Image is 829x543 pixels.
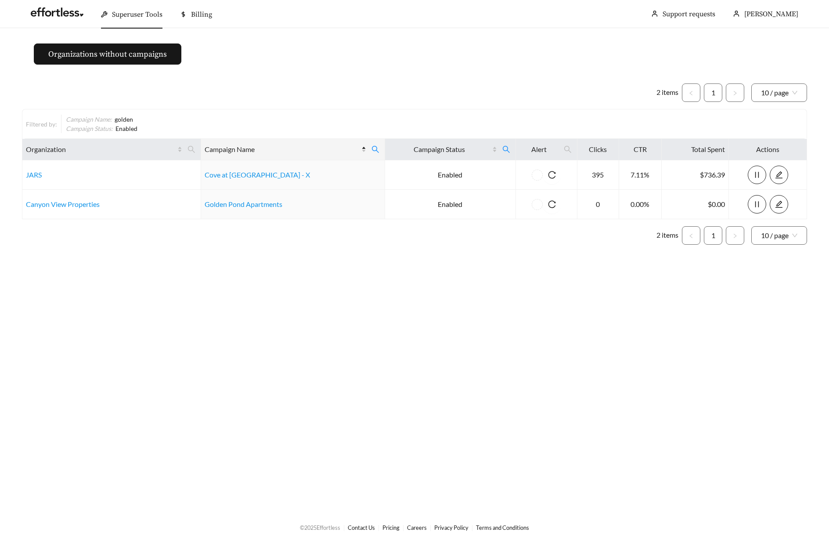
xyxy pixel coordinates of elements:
[619,190,662,219] td: 0.00%
[619,139,662,160] th: CTR
[770,195,788,214] button: edit
[502,145,510,153] span: search
[48,48,167,60] span: Organizations without campaigns
[704,227,722,244] a: 1
[770,200,788,208] a: edit
[26,144,176,155] span: Organization
[385,160,516,190] td: Enabled
[577,139,619,160] th: Clicks
[348,524,375,531] a: Contact Us
[205,144,360,155] span: Campaign Name
[751,226,807,245] div: Page Size
[751,83,807,102] div: Page Size
[682,83,700,102] li: Previous Page
[732,90,738,96] span: right
[761,227,797,244] span: 10 / page
[682,83,700,102] button: left
[761,84,797,101] span: 10 / page
[371,145,379,153] span: search
[26,170,42,179] a: JARS
[115,125,137,132] span: Enabled
[682,226,700,245] button: left
[34,43,181,65] button: Organizations without campaigns
[744,10,798,18] span: [PERSON_NAME]
[66,116,112,123] span: Campaign Name :
[726,83,744,102] button: right
[770,171,788,179] span: edit
[543,171,561,179] span: reload
[543,166,561,184] button: reload
[619,160,662,190] td: 7.11%
[499,142,514,156] span: search
[66,125,113,132] span: Campaign Status :
[732,233,738,239] span: right
[543,200,561,208] span: reload
[726,83,744,102] li: Next Page
[662,160,729,190] td: $736.39
[577,190,619,219] td: 0
[726,226,744,245] button: right
[112,10,162,19] span: Superuser Tools
[682,226,700,245] li: Previous Page
[748,171,766,179] span: pause
[300,524,340,531] span: © 2025 Effortless
[26,119,61,129] div: Filtered by:
[662,190,729,219] td: $0.00
[385,190,516,219] td: Enabled
[688,233,694,239] span: left
[656,83,678,102] li: 2 items
[115,116,133,123] span: golden
[560,142,575,156] span: search
[476,524,529,531] a: Terms and Conditions
[656,226,678,245] li: 2 items
[543,195,561,214] button: reload
[564,145,572,153] span: search
[704,83,722,102] li: 1
[748,200,766,208] span: pause
[205,170,310,179] a: Cove at [GEOGRAPHIC_DATA] - X
[577,160,619,190] td: 395
[704,226,722,245] li: 1
[662,139,729,160] th: Total Spent
[382,524,400,531] a: Pricing
[368,142,383,156] span: search
[434,524,469,531] a: Privacy Policy
[729,139,807,160] th: Actions
[688,90,694,96] span: left
[184,142,199,156] span: search
[389,144,490,155] span: Campaign Status
[770,170,788,179] a: edit
[26,200,100,208] a: Canyon View Properties
[748,166,766,184] button: pause
[704,84,722,101] a: 1
[191,10,212,19] span: Billing
[770,166,788,184] button: edit
[187,145,195,153] span: search
[726,226,744,245] li: Next Page
[407,524,427,531] a: Careers
[519,144,559,155] span: Alert
[205,200,282,208] a: Golden Pond Apartments
[663,10,715,18] a: Support requests
[748,195,766,214] button: pause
